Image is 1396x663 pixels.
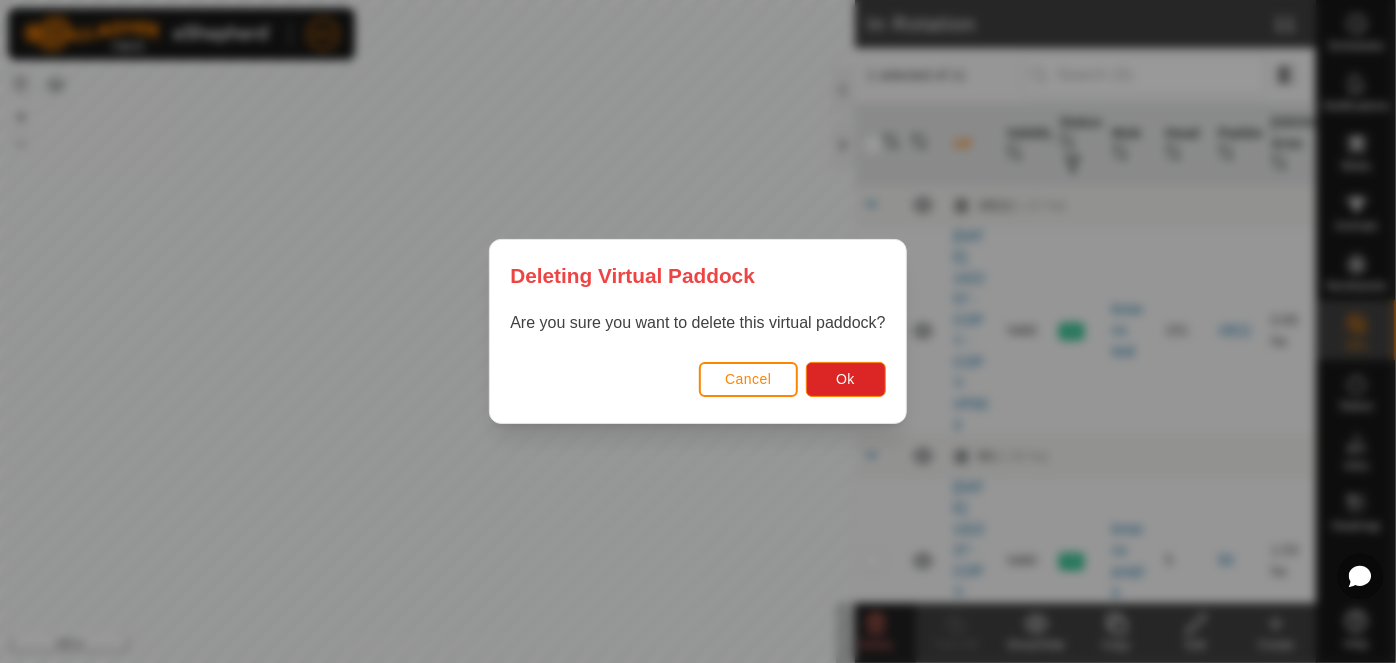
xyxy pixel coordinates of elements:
[836,371,855,387] span: Ok
[806,362,886,397] button: Ok
[510,260,755,291] span: Deleting Virtual Paddock
[510,311,885,335] p: Are you sure you want to delete this virtual paddock?
[725,371,772,387] span: Cancel
[699,362,798,397] button: Cancel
